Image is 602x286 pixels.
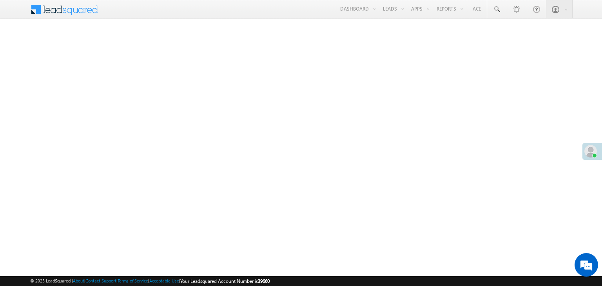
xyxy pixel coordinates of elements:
[118,278,148,283] a: Terms of Service
[180,278,270,284] span: Your Leadsquared Account Number is
[30,277,270,285] span: © 2025 LeadSquared | | | | |
[258,278,270,284] span: 39660
[149,278,179,283] a: Acceptable Use
[85,278,116,283] a: Contact Support
[73,278,84,283] a: About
